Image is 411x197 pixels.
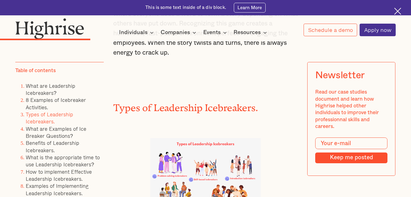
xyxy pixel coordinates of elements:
[113,100,298,111] h2: Types of Leadership Icebreakers.
[315,137,387,163] form: Modal Form
[119,29,148,36] div: Individuals
[234,3,266,13] a: Learn More
[315,89,387,130] div: Read our case studies document and learn how Highrise helped other individuals to improve their p...
[15,18,84,39] img: Highrise logo
[360,24,395,36] a: Apply now
[145,5,226,11] div: This is some text inside of a div block.
[26,110,73,125] a: Types of Leadership Icebreakers.
[26,153,100,168] a: What is the appropriate time to use Leadership Icebreakers?
[315,137,387,149] input: Your e-mail
[234,29,261,36] div: Resources
[234,29,269,36] div: Resources
[26,139,79,154] a: Benefits of Leadership Icebreakers.
[26,125,86,140] a: What are Examples of Ice Breaker Questions?
[119,29,155,36] div: Individuals
[203,29,229,36] div: Events
[304,24,357,36] a: Schedule a demo
[26,82,75,97] a: What are Leadership Icebreakers?
[26,168,92,183] a: How to implement Effective Leadership Icebreakers.
[203,29,221,36] div: Events
[315,70,365,81] div: Newsletter
[161,29,198,36] div: Companies
[26,96,86,111] a: 8 Examples of Icebreaker Activities.
[15,67,56,74] div: Table of contents
[26,182,89,197] a: Examples of Implementing Leadership Icebreakers.
[315,153,387,163] input: Keep me posted
[161,29,190,36] div: Companies
[394,8,401,15] img: Cross icon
